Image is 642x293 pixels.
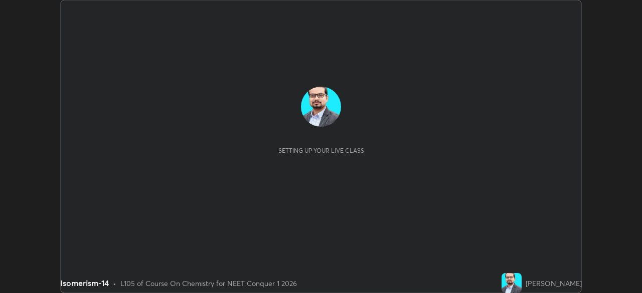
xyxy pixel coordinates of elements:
img: 575f463803b64d1597248aa6fa768815.jpg [301,87,341,127]
div: L105 of Course On Chemistry for NEET Conquer 1 2026 [120,278,297,288]
div: [PERSON_NAME] [526,278,582,288]
div: Setting up your live class [278,147,364,154]
img: 575f463803b64d1597248aa6fa768815.jpg [502,273,522,293]
div: • [113,278,116,288]
div: Isomerism-14 [60,277,109,289]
